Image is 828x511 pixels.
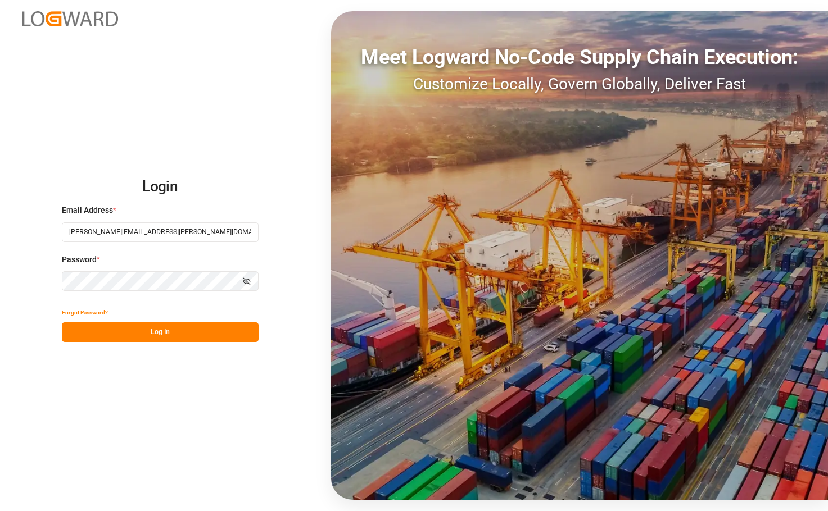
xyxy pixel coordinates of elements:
h2: Login [62,169,259,205]
button: Forgot Password? [62,303,108,322]
img: Logward_new_orange.png [22,11,118,26]
div: Customize Locally, Govern Globally, Deliver Fast [331,72,828,96]
span: Password [62,254,97,266]
input: Enter your email [62,222,259,242]
div: Meet Logward No-Code Supply Chain Execution: [331,42,828,72]
button: Log In [62,322,259,342]
span: Email Address [62,204,113,216]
